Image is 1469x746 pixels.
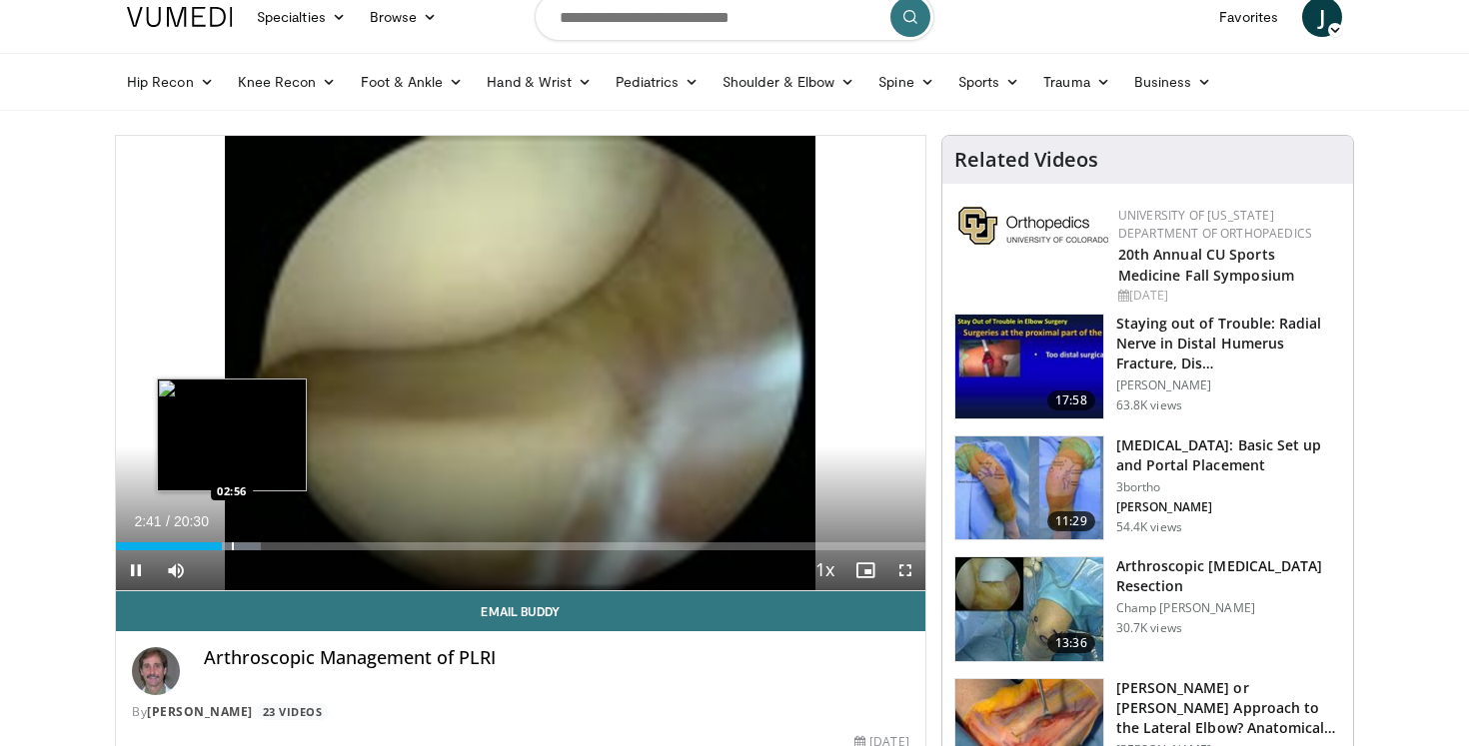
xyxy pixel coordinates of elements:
[954,435,1341,541] a: 11:29 [MEDICAL_DATA]: Basic Set up and Portal Placement 3bortho [PERSON_NAME] 54.4K views
[147,703,253,720] a: [PERSON_NAME]
[1047,633,1095,653] span: 13:36
[1116,678,1341,738] h3: [PERSON_NAME] or [PERSON_NAME] Approach to the Lateral Elbow? Anatomical Understan…
[116,591,925,631] a: Email Buddy
[349,62,476,102] a: Foot & Ankle
[475,62,604,102] a: Hand & Wrist
[955,557,1103,661] img: 1004753_3.png.150x105_q85_crop-smart_upscale.jpg
[1116,620,1182,636] p: 30.7K views
[116,136,925,591] video-js: Video Player
[115,62,226,102] a: Hip Recon
[711,62,866,102] a: Shoulder & Elbow
[604,62,711,102] a: Pediatrics
[116,542,925,550] div: Progress Bar
[1118,207,1312,242] a: University of [US_STATE] Department of Orthopaedics
[1118,245,1294,285] a: 20th Annual CU Sports Medicine Fall Symposium
[134,513,161,529] span: 2:41
[955,436,1103,540] img: abboud_3.png.150x105_q85_crop-smart_upscale.jpg
[1116,499,1341,515] p: [PERSON_NAME]
[1116,600,1341,616] p: Champ [PERSON_NAME]
[1047,390,1095,410] span: 17:58
[204,647,909,669] h4: Arthroscopic Management of PLRI
[127,7,233,27] img: VuMedi Logo
[132,703,909,721] div: By
[116,550,156,590] button: Pause
[955,315,1103,418] img: Q2xRg7exoPLTwO8X4xMDoxOjB1O8AjAz_1.150x105_q85_crop-smart_upscale.jpg
[166,513,170,529] span: /
[1116,314,1341,373] h3: Staying out of Trouble: Radial Nerve in Distal Humerus Fracture, Dis…
[866,62,945,102] a: Spine
[946,62,1032,102] a: Sports
[1116,519,1182,535] p: 54.4K views
[805,550,845,590] button: Playback Rate
[845,550,885,590] button: Enable picture-in-picture mode
[1116,435,1341,475] h3: [MEDICAL_DATA]: Basic Set up and Portal Placement
[954,314,1341,419] a: 17:58 Staying out of Trouble: Radial Nerve in Distal Humerus Fracture, Dis… [PERSON_NAME] 63.8K v...
[954,556,1341,662] a: 13:36 Arthroscopic [MEDICAL_DATA] Resection Champ [PERSON_NAME] 30.7K views
[1118,287,1337,305] div: [DATE]
[1116,377,1341,393] p: [PERSON_NAME]
[256,703,329,720] a: 23 Videos
[1031,62,1122,102] a: Trauma
[1116,556,1341,596] h3: Arthroscopic [MEDICAL_DATA] Resection
[156,550,196,590] button: Mute
[1122,62,1224,102] a: Business
[1116,397,1182,413] p: 63.8K views
[958,207,1108,245] img: 355603a8-37da-49b6-856f-e00d7e9307d3.png.150x105_q85_autocrop_double_scale_upscale_version-0.2.png
[885,550,925,590] button: Fullscreen
[174,513,209,529] span: 20:30
[157,378,307,491] img: image.jpeg
[132,647,180,695] img: Avatar
[1047,511,1095,531] span: 11:29
[954,148,1098,172] h4: Related Videos
[1116,479,1341,495] p: 3bortho
[226,62,349,102] a: Knee Recon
